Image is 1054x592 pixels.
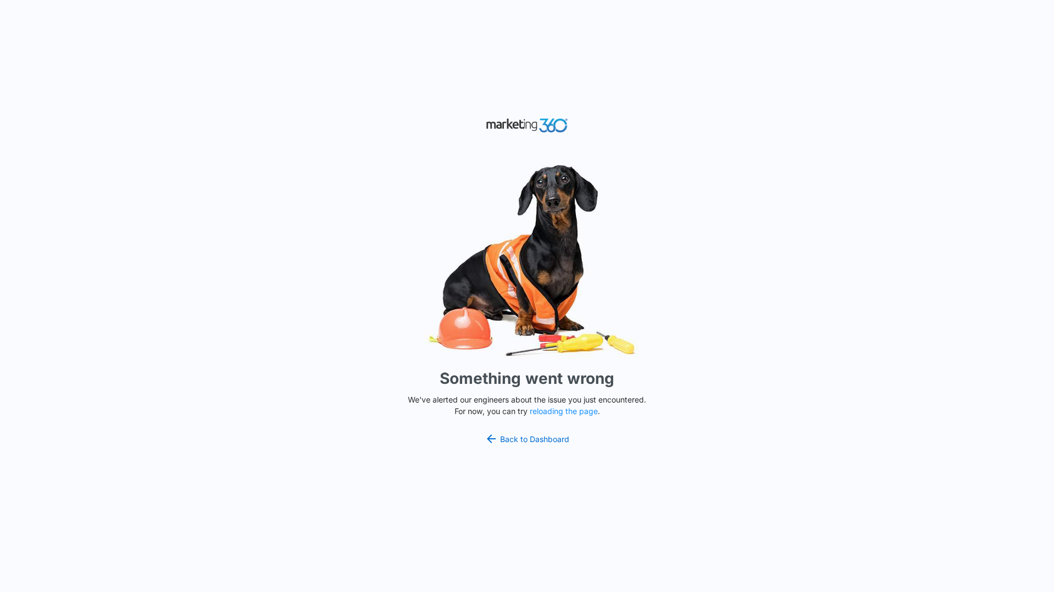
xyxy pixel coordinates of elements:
img: Sad Dog [362,158,692,363]
p: We've alerted our engineers about the issue you just encountered. For now, you can try . [403,394,651,417]
button: reloading the page [530,407,598,416]
a: Back to Dashboard [485,432,569,445]
h1: Something went wrong [440,367,614,390]
img: Marketing 360 Logo [486,116,568,135]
